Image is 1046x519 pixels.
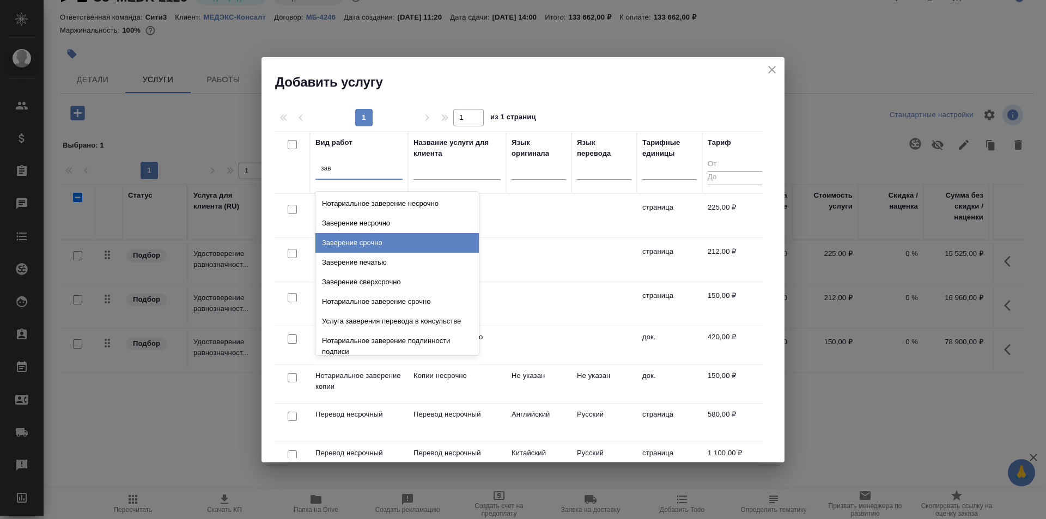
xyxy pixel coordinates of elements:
[506,365,571,403] td: Не указан
[708,137,731,148] div: Тариф
[702,197,768,235] td: 225,00 ₽
[577,137,631,159] div: Язык перевода
[702,404,768,442] td: 580,00 ₽
[571,365,637,403] td: Не указан
[571,442,637,480] td: Русский
[702,241,768,279] td: 212,00 ₽
[275,74,784,91] h2: Добавить услугу
[642,137,697,159] div: Тарифные единицы
[512,137,566,159] div: Язык оригинала
[637,326,702,364] td: док.
[413,409,501,420] p: Перевод несрочный
[506,442,571,480] td: Китайский
[413,448,501,459] p: Перевод несрочный
[637,365,702,403] td: док.
[315,194,479,213] div: Нотариальное заверение несрочно
[413,137,501,159] div: Название услуги для клиента
[315,409,403,420] p: Перевод несрочный
[315,331,479,362] div: Нотариальное заверение подлинности подписи
[315,312,479,331] div: Услуга заверения перевода в консульстве
[702,326,768,364] td: 420,00 ₽
[637,197,702,235] td: страница
[764,62,780,78] button: close
[315,253,479,272] div: Заверение печатью
[490,111,536,126] span: из 1 страниц
[315,137,352,148] div: Вид работ
[315,233,479,253] div: Заверение срочно
[315,292,479,312] div: Нотариальное заверение срочно
[637,442,702,480] td: страница
[637,241,702,279] td: страница
[315,213,479,233] div: Заверение несрочно
[708,171,762,185] input: До
[315,370,403,392] p: Нотариальное заверение копии
[702,442,768,480] td: 1 100,00 ₽
[413,370,501,381] p: Копии несрочно
[315,448,403,459] p: Перевод несрочный
[637,404,702,442] td: страница
[702,365,768,403] td: 150,00 ₽
[315,272,479,292] div: Заверение сверхсрочно
[506,404,571,442] td: Английский
[637,285,702,323] td: страница
[571,404,637,442] td: Русский
[702,285,768,323] td: 150,00 ₽
[708,158,762,172] input: От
